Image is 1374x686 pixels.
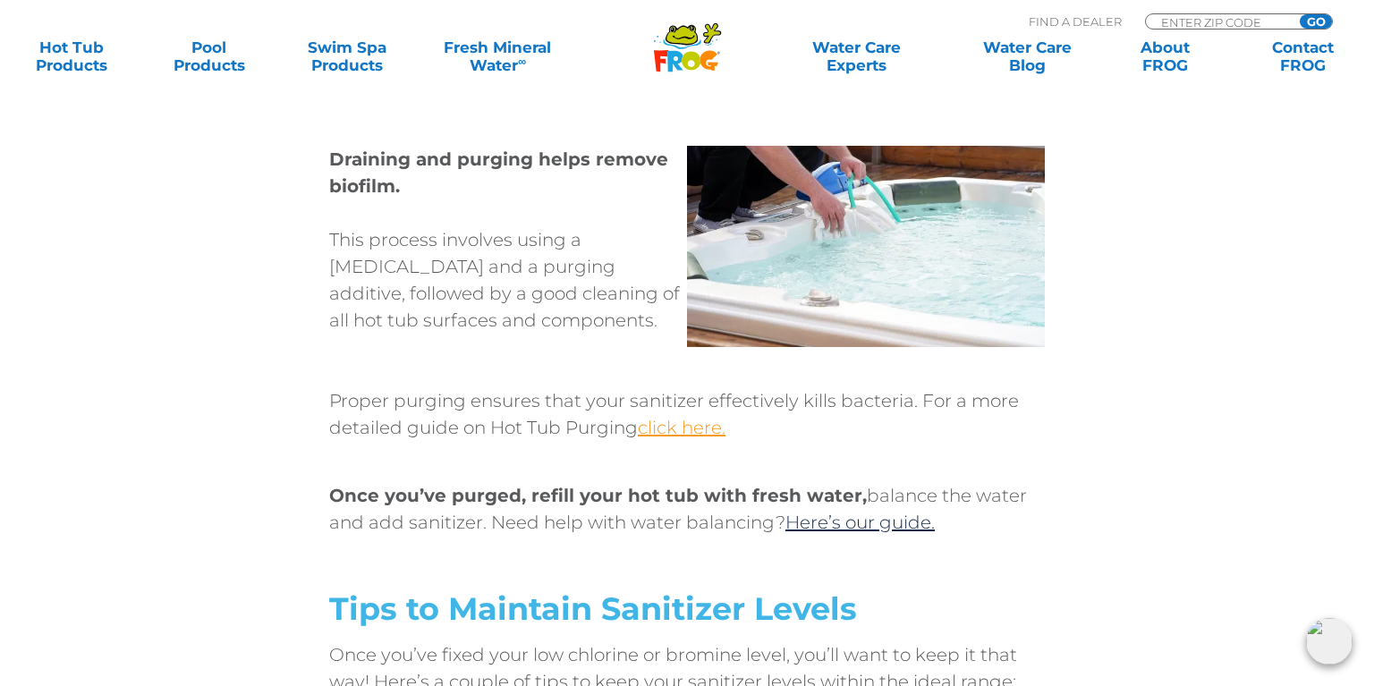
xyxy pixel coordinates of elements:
[293,38,401,74] a: Swim SpaProducts
[1111,38,1218,74] a: AboutFROG
[974,38,1081,74] a: Water CareBlog
[329,226,687,334] p: This process involves using a [MEDICAL_DATA] and a purging additive, followed by a good cleaning ...
[1249,38,1356,74] a: ContactFROG
[329,387,1045,441] p: Proper purging ensures that your sanitizer effectively kills bacteria. For a more detailed guide ...
[431,38,565,74] a: Fresh MineralWater∞
[518,55,526,68] sup: ∞
[18,38,125,74] a: Hot TubProducts
[687,146,1045,347] img: Refilling the Hot Tub
[1029,13,1122,30] p: Find A Dealer
[329,148,668,197] strong: Draining and purging helps remove biofilm.
[329,482,1045,536] p: balance the water and add sanitizer. Need help with water balancing?
[329,589,857,628] span: Tips to Maintain Sanitizer Levels
[769,38,943,74] a: Water CareExperts
[638,417,725,438] a: click here.
[329,485,867,506] strong: Once you’ve purged, refill your hot tub with fresh water,
[785,512,935,533] a: Here’s our guide.
[1306,618,1353,665] img: openIcon
[156,38,263,74] a: PoolProducts
[1159,14,1280,30] input: Zip Code Form
[1300,14,1332,29] input: GO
